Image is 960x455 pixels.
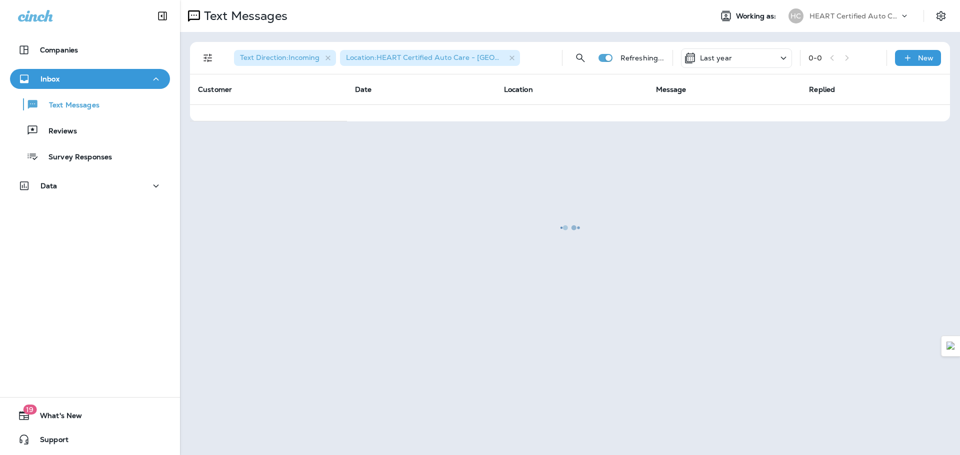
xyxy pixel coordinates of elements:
button: Text Messages [10,94,170,115]
span: Support [30,436,68,448]
p: Companies [40,46,78,54]
p: Text Messages [39,101,99,110]
button: Reviews [10,120,170,141]
button: Survey Responses [10,146,170,167]
p: Data [40,182,57,190]
p: Reviews [38,127,77,136]
p: Survey Responses [38,153,112,162]
span: What's New [30,412,82,424]
p: New [918,54,933,62]
button: Companies [10,40,170,60]
button: Support [10,430,170,450]
button: 19What's New [10,406,170,426]
button: Collapse Sidebar [148,6,176,26]
button: Data [10,176,170,196]
button: Inbox [10,69,170,89]
img: Detect Auto [946,342,955,351]
p: Inbox [40,75,59,83]
span: 19 [23,405,36,415]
